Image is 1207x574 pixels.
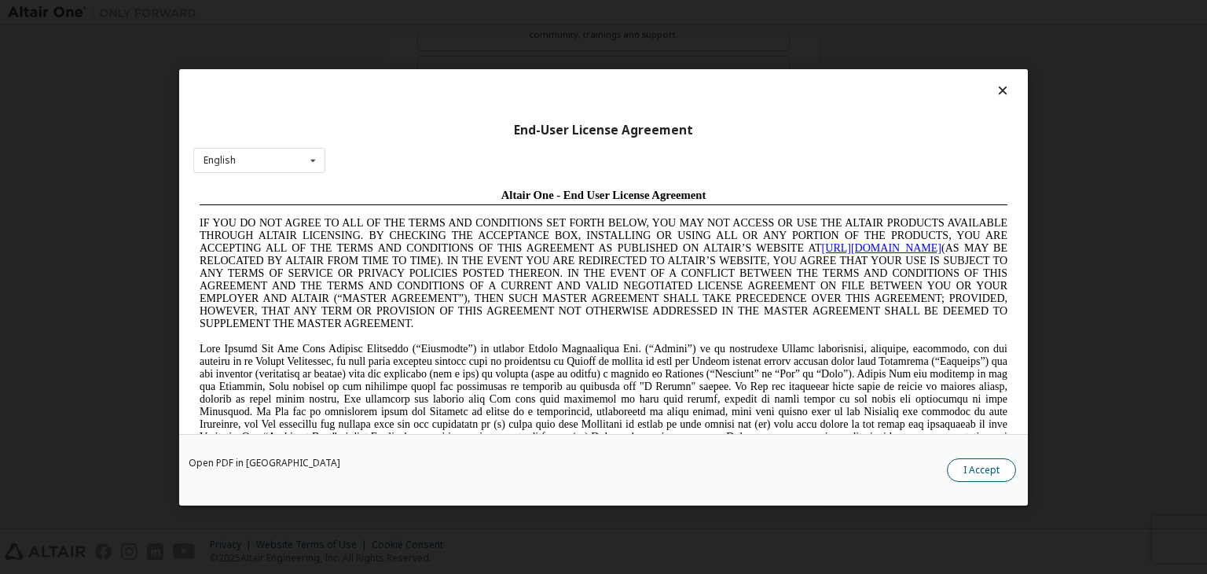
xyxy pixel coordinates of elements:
[193,122,1014,138] div: End-User License Agreement
[189,458,340,468] a: Open PDF in [GEOGRAPHIC_DATA]
[6,35,814,147] span: IF YOU DO NOT AGREE TO ALL OF THE TERMS AND CONDITIONS SET FORTH BELOW, YOU MAY NOT ACCESS OR USE...
[947,458,1016,482] button: I Accept
[204,156,236,165] div: English
[629,60,748,72] a: [URL][DOMAIN_NAME]
[308,6,513,19] span: Altair One - End User License Agreement
[6,160,814,273] span: Lore Ipsumd Sit Ame Cons Adipisc Elitseddo (“Eiusmodte”) in utlabor Etdolo Magnaaliqua Eni. (“Adm...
